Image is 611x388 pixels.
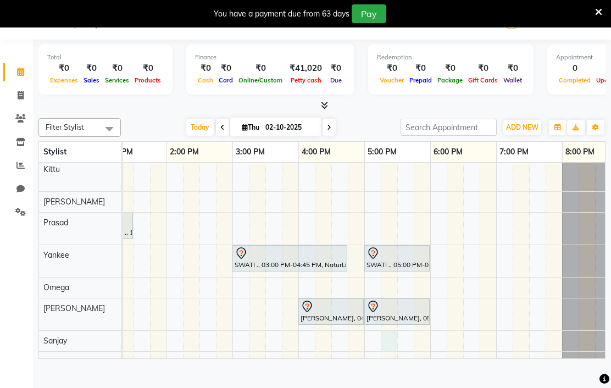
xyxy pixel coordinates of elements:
a: 4:00 PM [299,144,334,160]
a: 3:00 PM [233,144,268,160]
span: Sanjay [43,336,67,346]
div: ₹0 [195,62,216,75]
span: Card [216,76,236,84]
span: Today [186,119,214,136]
span: Services [102,76,132,84]
a: 8:00 PM [563,144,597,160]
button: ADD NEW [503,120,541,135]
div: ₹0 [81,62,102,75]
input: Search Appointment [401,119,497,136]
span: Yankee [43,250,69,260]
span: Products [132,76,164,84]
span: Cash [195,76,216,84]
div: ₹0 [102,62,132,75]
span: Wallet [501,76,525,84]
span: [PERSON_NAME] [43,197,105,207]
div: ₹41,020 [285,62,326,75]
div: ₹0 [501,62,525,75]
div: ₹0 [132,62,164,75]
span: Expenses [47,76,81,84]
div: Redemption [377,53,525,62]
button: Pay [352,4,386,23]
a: 5:00 PM [365,144,399,160]
div: Total [47,53,164,62]
span: Package [435,76,465,84]
a: 6:00 PM [431,144,465,160]
div: ₹0 [47,62,81,75]
span: Prasad [43,218,68,228]
div: ₹0 [377,62,407,75]
span: Online/Custom [236,76,285,84]
div: [PERSON_NAME], 04:00 PM-05:00 PM, Root Bionics Botanics Facial(F) [299,300,363,323]
span: ADD NEW [506,123,538,131]
div: ₹0 [435,62,465,75]
div: [PERSON_NAME], 05:00 PM-06:00 PM, K-Fusion Service(F)* [365,300,429,323]
div: ₹0 [465,62,501,75]
div: SWATI ., 05:00 PM-06:00 PM, NaturLiv Organic Facial(F) [365,247,429,270]
span: Thu [239,123,262,131]
div: ₹0 [216,62,236,75]
div: ₹0 [236,62,285,75]
a: 2:00 PM [167,144,202,160]
div: You have a payment due from 63 days [214,8,349,20]
span: [PERSON_NAME] [43,303,105,313]
div: 0 [556,62,593,75]
span: Petty cash [288,76,324,84]
span: Gift Cards [465,76,501,84]
div: SWATI ., 03:00 PM-04:45 PM, NaturLiv Organic Facial(F) [234,247,346,270]
span: Prepaid [407,76,435,84]
span: Stylist [43,147,66,157]
span: Kittu [43,164,60,174]
span: Voucher [377,76,407,84]
div: Finance [195,53,346,62]
span: Completed [556,76,593,84]
a: 7:00 PM [497,144,531,160]
div: ₹0 [407,62,435,75]
span: Due [327,76,345,84]
span: Sales [81,76,102,84]
div: ₹0 [326,62,346,75]
span: [PERSON_NAME] [43,357,105,367]
span: Filter Stylist [46,123,84,131]
input: 2025-10-02 [262,119,317,136]
span: Omega [43,282,69,292]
